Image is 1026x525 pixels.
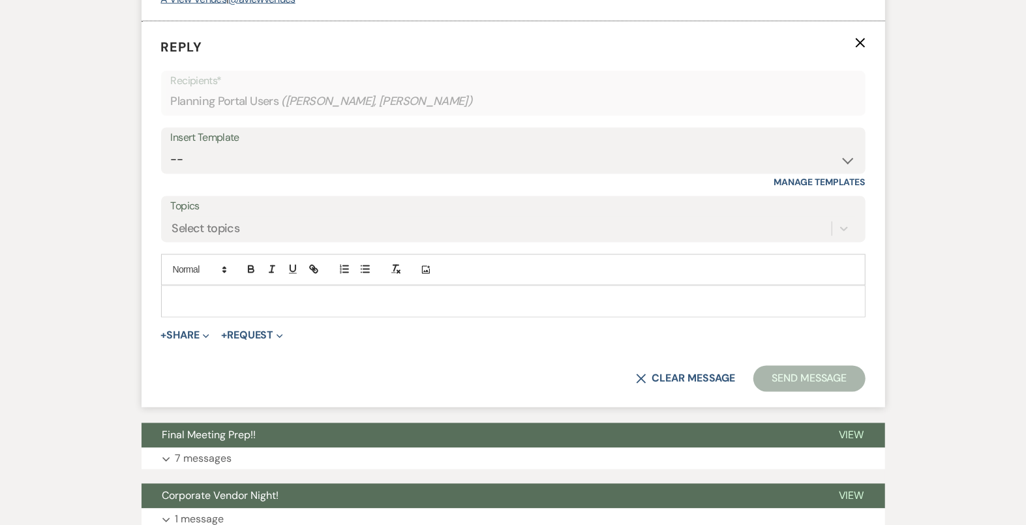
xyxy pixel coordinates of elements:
label: Topics [171,198,856,217]
div: Insert Template [171,129,856,148]
span: View [839,428,864,442]
p: Recipients* [171,72,856,89]
span: ( [PERSON_NAME], [PERSON_NAME] ) [281,93,473,111]
span: + [161,331,167,341]
span: Reply [161,38,203,55]
button: Request [221,331,283,341]
button: 7 messages [142,448,885,470]
a: Manage Templates [774,177,866,188]
div: Planning Portal Users [171,89,856,115]
button: Share [161,331,210,341]
button: View [818,423,885,448]
div: Select topics [172,220,240,238]
span: + [221,331,227,341]
button: Clear message [636,374,735,384]
span: View [839,489,864,503]
button: Final Meeting Prep!! [142,423,818,448]
button: Corporate Vendor Night! [142,484,818,509]
button: Send Message [753,366,865,392]
span: Corporate Vendor Night! [162,489,279,503]
span: Final Meeting Prep!! [162,428,256,442]
p: 7 messages [175,451,232,468]
button: View [818,484,885,509]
